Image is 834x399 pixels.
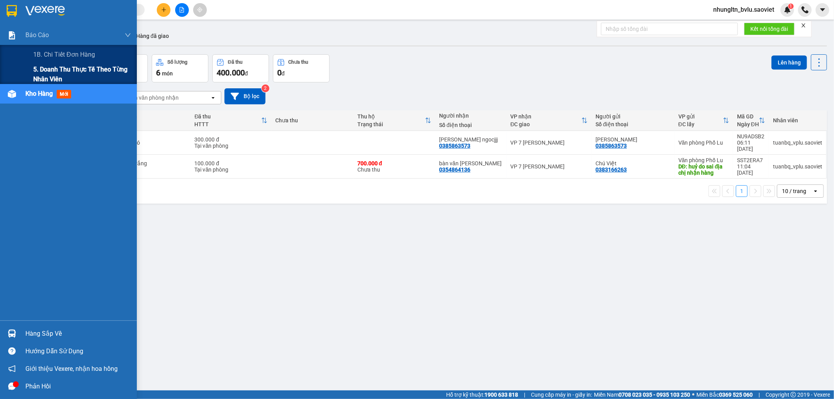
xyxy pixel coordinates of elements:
[8,329,16,338] img: warehouse-icon
[737,163,765,176] div: 11:04 [DATE]
[8,347,16,355] span: question-circle
[594,390,690,399] span: Miền Nam
[733,110,769,131] th: Toggle SortBy
[678,157,729,163] div: Văn phòng Phố Lu
[737,133,765,140] div: NU9ADSB2
[707,5,780,14] span: nhungltn_bvlu.saoviet
[210,95,216,101] svg: open
[25,30,49,40] span: Báo cáo
[194,121,261,127] div: HTTT
[224,88,265,104] button: Bộ lọc
[7,5,17,17] img: logo-vxr
[789,4,792,9] span: 1
[595,136,670,143] div: anh ngọc
[273,54,330,82] button: Chưa thu0đ
[25,328,131,340] div: Hàng sắp về
[228,59,242,65] div: Đã thu
[678,113,723,120] div: VP gửi
[510,113,581,120] div: VP nhận
[357,121,425,127] div: Trạng thái
[737,140,765,152] div: 06:11 [DATE]
[510,163,588,170] div: VP 7 [PERSON_NAME]
[116,166,187,173] div: lc trả
[275,117,350,123] div: Chưa thu
[282,70,285,77] span: đ
[167,59,187,65] div: Số lượng
[125,94,179,102] div: Chọn văn phòng nhận
[8,90,16,98] img: warehouse-icon
[116,160,187,166] div: bọc tải trắng
[193,3,207,17] button: aim
[245,70,248,77] span: đ
[289,59,308,65] div: Chưa thu
[692,393,694,396] span: ⚪️
[152,54,208,82] button: Số lượng6món
[439,113,502,119] div: Người nhận
[25,381,131,392] div: Phản hồi
[678,163,729,176] div: DĐ: huỷ do sai địa chị nhận hàng
[773,140,822,146] div: tuanbq_vplu.saoviet
[601,23,738,35] input: Nhập số tổng đài
[446,390,518,399] span: Hỗ trợ kỹ thuật:
[439,166,470,173] div: 0354864136
[197,7,203,13] span: aim
[194,166,267,173] div: Tại văn phòng
[784,6,791,13] img: icon-new-feature
[595,166,627,173] div: 0383166263
[175,3,189,17] button: file-add
[719,392,753,398] strong: 0369 525 060
[125,32,131,38] span: down
[619,392,690,398] strong: 0708 023 035 - 0935 103 250
[678,121,723,127] div: ĐC lấy
[161,7,167,13] span: plus
[802,6,809,13] img: phone-icon
[179,7,185,13] span: file-add
[771,55,807,70] button: Lên hàng
[57,90,71,98] span: mới
[116,121,187,127] div: Ghi chú
[194,136,267,143] div: 300.000 đ
[531,390,592,399] span: Cung cấp máy in - giấy in:
[33,64,131,84] span: 5. Doanh thu thực tế theo từng nhân viên
[162,70,173,77] span: món
[782,187,806,195] div: 10 / trang
[750,25,788,33] span: Kết nối tổng đài
[439,160,502,166] div: bàn văn anh sơn
[33,50,95,59] span: 1B. Chi tiết đơn hàng
[25,90,53,97] span: Kho hàng
[357,113,425,120] div: Thu hộ
[788,4,794,9] sup: 1
[510,140,588,146] div: VP 7 [PERSON_NAME]
[595,121,670,127] div: Số điện thoại
[130,27,175,45] button: Hàng đã giao
[791,392,796,397] span: copyright
[674,110,733,131] th: Toggle SortBy
[262,84,269,92] sup: 2
[812,188,819,194] svg: open
[277,68,282,77] span: 0
[116,140,187,146] div: 3 tải+2 bó
[595,143,627,149] div: 0385863573
[156,68,160,77] span: 6
[25,345,131,357] div: Hướng dẫn sử dụng
[353,110,436,131] th: Toggle SortBy
[8,365,16,372] span: notification
[816,3,829,17] button: caret-down
[8,31,16,39] img: solution-icon
[116,113,187,120] div: Tên món
[773,163,822,170] div: tuanbq_vplu.saoviet
[439,143,470,149] div: 0385863573
[8,383,16,390] span: message
[190,110,271,131] th: Toggle SortBy
[524,390,525,399] span: |
[510,121,581,127] div: ĐC giao
[737,113,759,120] div: Mã GD
[819,6,826,13] span: caret-down
[595,160,670,166] div: Chú Việt
[736,185,748,197] button: 1
[212,54,269,82] button: Đã thu400.000đ
[357,160,432,173] div: Chưa thu
[194,160,267,166] div: 100.000 đ
[217,68,245,77] span: 400.000
[696,390,753,399] span: Miền Bắc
